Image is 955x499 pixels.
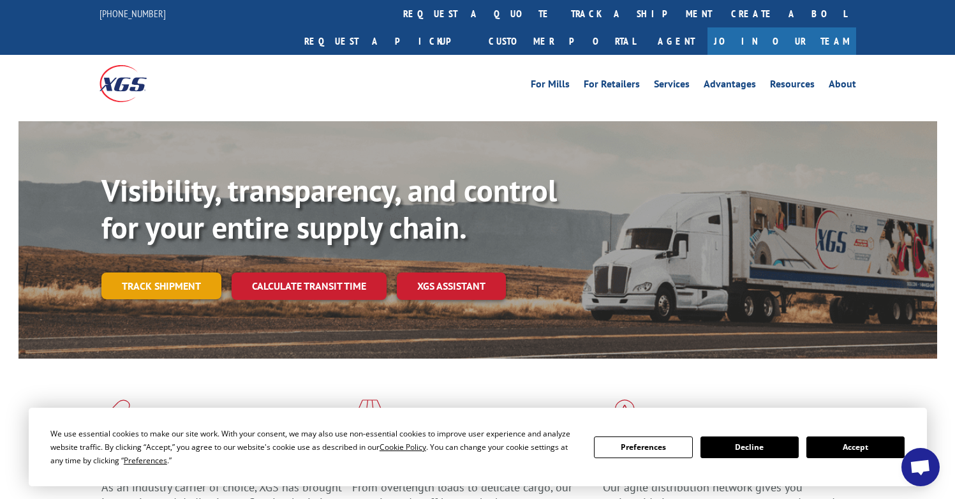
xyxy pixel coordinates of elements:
[50,427,579,467] div: We use essential cookies to make our site work. With your consent, we may also use non-essential ...
[101,170,557,247] b: Visibility, transparency, and control for your entire supply chain.
[707,27,856,55] a: Join Our Team
[901,448,940,486] div: Open chat
[603,399,647,433] img: xgs-icon-flagship-distribution-model-red
[531,79,570,93] a: For Mills
[232,272,387,300] a: Calculate transit time
[352,399,382,433] img: xgs-icon-focused-on-flooring-red
[829,79,856,93] a: About
[594,436,692,458] button: Preferences
[295,27,479,55] a: Request a pickup
[124,455,167,466] span: Preferences
[380,442,426,452] span: Cookie Policy
[806,436,905,458] button: Accept
[397,272,506,300] a: XGS ASSISTANT
[479,27,645,55] a: Customer Portal
[584,79,640,93] a: For Retailers
[101,272,221,299] a: Track shipment
[100,7,166,20] a: [PHONE_NUMBER]
[101,399,141,433] img: xgs-icon-total-supply-chain-intelligence-red
[700,436,799,458] button: Decline
[29,408,927,486] div: Cookie Consent Prompt
[645,27,707,55] a: Agent
[654,79,690,93] a: Services
[770,79,815,93] a: Resources
[704,79,756,93] a: Advantages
